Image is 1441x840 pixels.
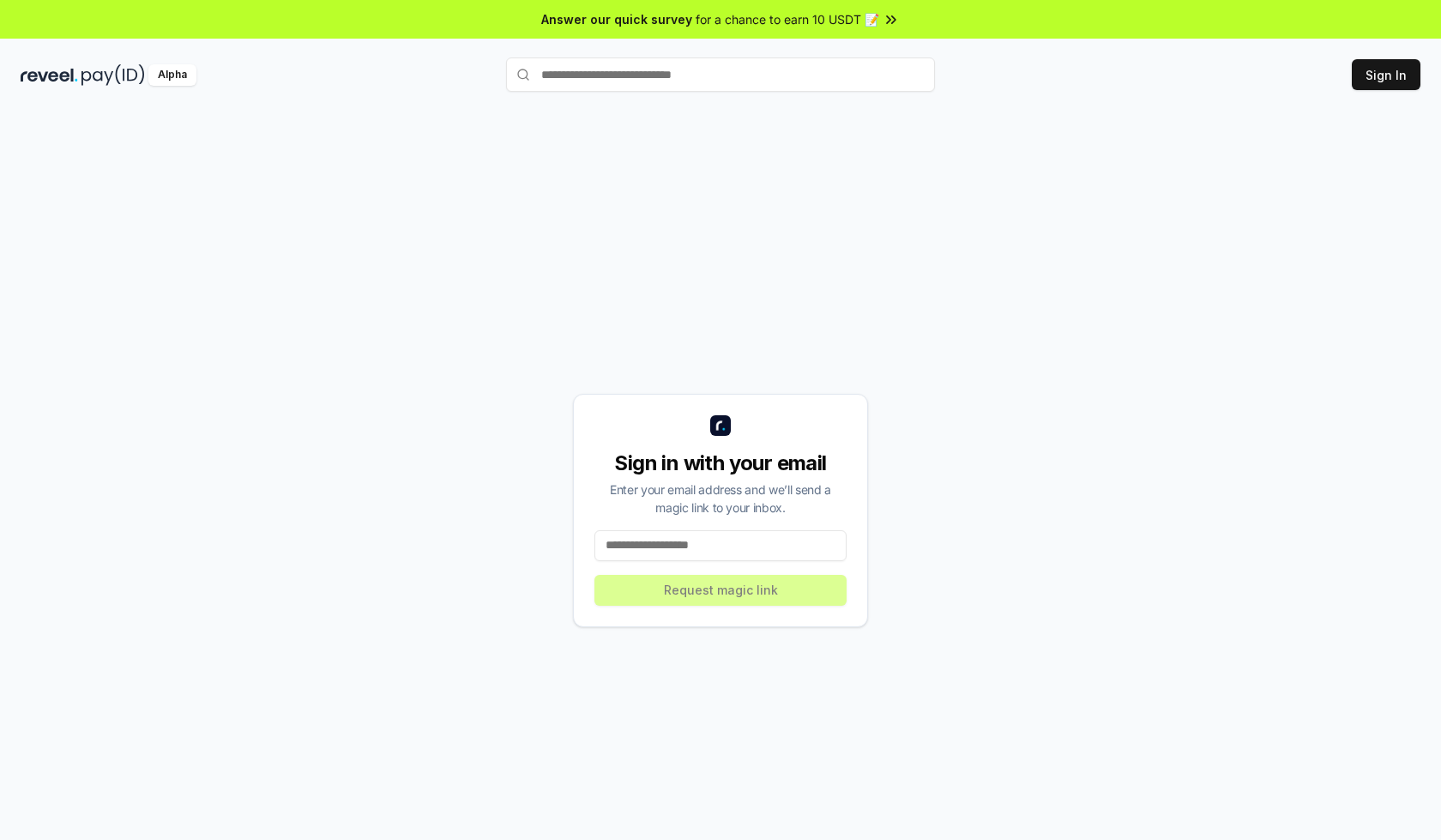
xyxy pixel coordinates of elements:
[21,64,78,86] img: reveel_dark
[710,415,731,436] img: logo_small
[81,64,145,86] img: pay_id
[594,480,847,517] div: Enter your email address and we’ll send a magic link to your inbox.
[1352,59,1420,90] button: Sign In
[594,450,847,477] div: Sign in with your email
[696,10,879,28] span: for a chance to earn 10 USDT 📝
[148,64,196,86] div: Alpha
[541,10,692,28] span: Answer our quick survey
